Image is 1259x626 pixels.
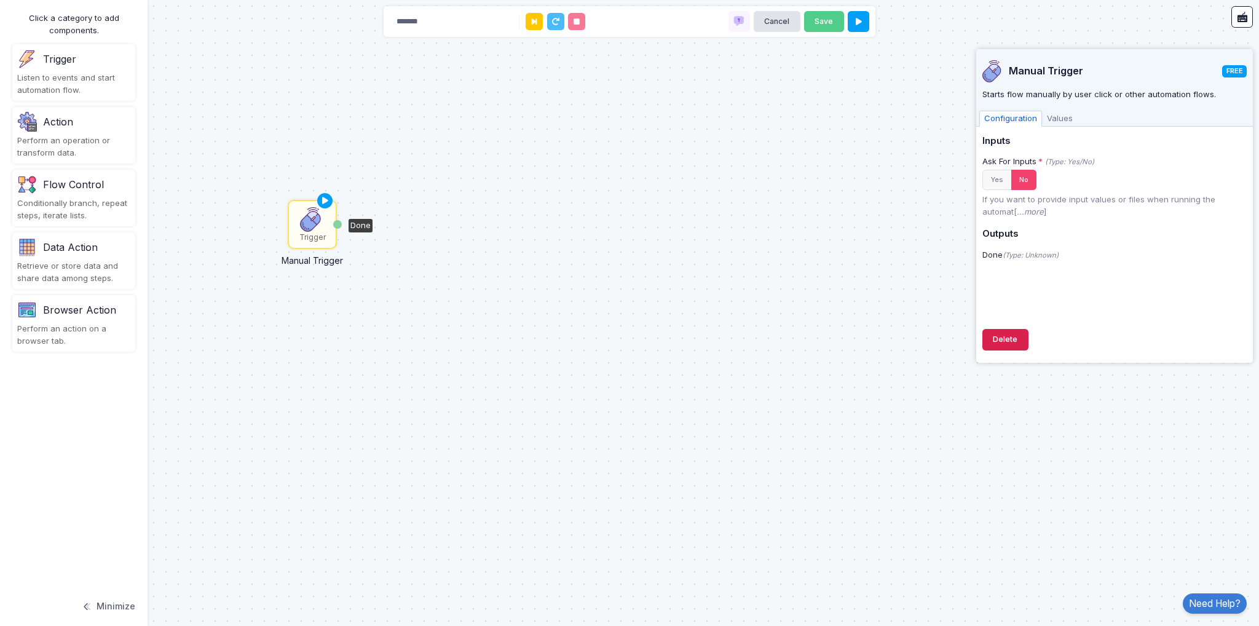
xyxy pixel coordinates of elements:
p: If you want to provide input values or files when running the automat[ ] [982,194,1247,218]
div: Perform an action on a browser tab. [17,323,130,347]
button: Save [804,11,844,33]
i: (Type: Yes/No) [1045,157,1094,166]
img: flow-v1.png [17,175,37,194]
button: Delete [982,329,1028,351]
div: Ask For Inputs [982,156,1094,168]
div: Flow Control [43,177,104,192]
button: Cancel [754,11,800,33]
div: Data Action [43,240,98,255]
img: category-v1.png [17,300,37,320]
p: Starts flow manually by user click or other automation flows. [982,89,1247,101]
div: Done [349,219,373,232]
i: (Type: Unknown) [1003,251,1059,260]
div: Done [976,249,1253,261]
img: manual.png [300,207,325,232]
h5: Inputs [982,136,1247,147]
div: Browser Action [43,303,116,317]
a: Need Help? [1183,593,1247,614]
div: Listen to events and start automation flow. [17,72,130,96]
div: Click a category to add components. [12,12,135,36]
span: FREE [1222,65,1247,77]
span: Configuration [979,111,1042,127]
div: Trigger [43,52,76,66]
img: trigger.png [17,49,37,69]
button: Minimize [81,593,135,620]
div: Manual Trigger [260,248,365,267]
h5: Outputs [982,229,1247,240]
img: manual.png [982,60,1004,82]
div: Trigger [299,232,326,243]
span: Manual Trigger [1009,65,1223,77]
button: No [1011,170,1036,190]
button: Yes [982,170,1012,190]
div: Conditionally branch, repeat steps, iterate lists. [17,197,130,221]
div: Perform an operation or transform data. [17,135,130,159]
img: category.png [17,237,37,257]
div: Action [43,114,73,129]
i: ...more [1017,207,1044,216]
span: Values [1042,111,1078,127]
div: Retrieve or store data and share data among steps. [17,260,130,284]
img: settings.png [17,112,37,132]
